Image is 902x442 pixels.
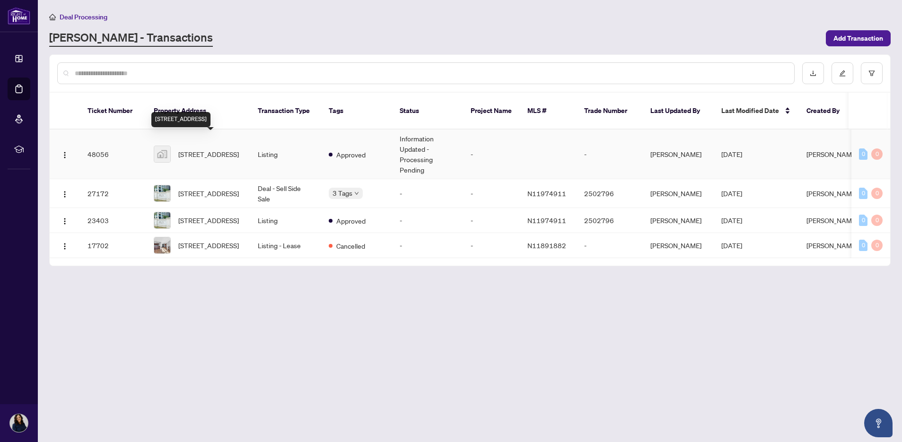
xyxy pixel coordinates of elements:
[57,213,72,228] button: Logo
[463,130,520,179] td: -
[463,208,520,233] td: -
[527,241,566,250] span: N11891882
[871,240,883,251] div: 0
[80,93,146,130] th: Ticket Number
[463,179,520,208] td: -
[577,93,643,130] th: Trade Number
[643,233,714,258] td: [PERSON_NAME]
[336,216,366,226] span: Approved
[49,30,213,47] a: [PERSON_NAME] - Transactions
[80,130,146,179] td: 48056
[859,240,867,251] div: 0
[806,150,858,158] span: [PERSON_NAME]
[333,188,352,199] span: 3 Tags
[392,208,463,233] td: -
[336,241,365,251] span: Cancelled
[721,150,742,158] span: [DATE]
[859,188,867,199] div: 0
[154,185,170,201] img: thumbnail-img
[721,105,779,116] span: Last Modified Date
[49,14,56,20] span: home
[643,208,714,233] td: [PERSON_NAME]
[151,112,210,127] div: [STREET_ADDRESS]
[178,215,239,225] span: [STREET_ADDRESS]
[392,233,463,258] td: -
[527,189,566,198] span: N11974911
[643,93,714,130] th: Last Updated By
[178,188,239,199] span: [STREET_ADDRESS]
[250,233,321,258] td: Listing - Lease
[859,215,867,226] div: 0
[321,93,392,130] th: Tags
[61,191,69,198] img: Logo
[520,93,577,130] th: MLS #
[826,30,891,46] button: Add Transaction
[577,130,643,179] td: -
[250,179,321,208] td: Deal - Sell Side Sale
[61,217,69,225] img: Logo
[250,130,321,179] td: Listing
[154,212,170,228] img: thumbnail-img
[10,414,28,432] img: Profile Icon
[871,188,883,199] div: 0
[80,179,146,208] td: 27172
[864,409,893,437] button: Open asap
[392,130,463,179] td: Information Updated - Processing Pending
[527,216,566,225] span: N11974911
[61,243,69,250] img: Logo
[57,147,72,162] button: Logo
[714,93,799,130] th: Last Modified Date
[577,233,643,258] td: -
[802,62,824,84] button: download
[799,93,856,130] th: Created By
[463,93,520,130] th: Project Name
[57,186,72,201] button: Logo
[861,62,883,84] button: filter
[80,233,146,258] td: 17702
[154,237,170,253] img: thumbnail-img
[57,238,72,253] button: Logo
[859,148,867,160] div: 0
[721,241,742,250] span: [DATE]
[80,208,146,233] td: 23403
[60,13,107,21] span: Deal Processing
[178,149,239,159] span: [STREET_ADDRESS]
[871,148,883,160] div: 0
[810,70,816,77] span: download
[392,93,463,130] th: Status
[154,146,170,162] img: thumbnail-img
[250,93,321,130] th: Transaction Type
[336,149,366,160] span: Approved
[806,189,858,198] span: [PERSON_NAME]
[146,93,250,130] th: Property Address
[806,241,858,250] span: [PERSON_NAME]
[721,189,742,198] span: [DATE]
[392,179,463,208] td: -
[8,7,30,25] img: logo
[643,130,714,179] td: [PERSON_NAME]
[833,31,883,46] span: Add Transaction
[643,179,714,208] td: [PERSON_NAME]
[178,240,239,251] span: [STREET_ADDRESS]
[354,191,359,196] span: down
[721,216,742,225] span: [DATE]
[806,216,858,225] span: [PERSON_NAME]
[868,70,875,77] span: filter
[577,179,643,208] td: 2502796
[832,62,853,84] button: edit
[577,208,643,233] td: 2502796
[61,151,69,159] img: Logo
[871,215,883,226] div: 0
[839,70,846,77] span: edit
[463,233,520,258] td: -
[250,208,321,233] td: Listing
